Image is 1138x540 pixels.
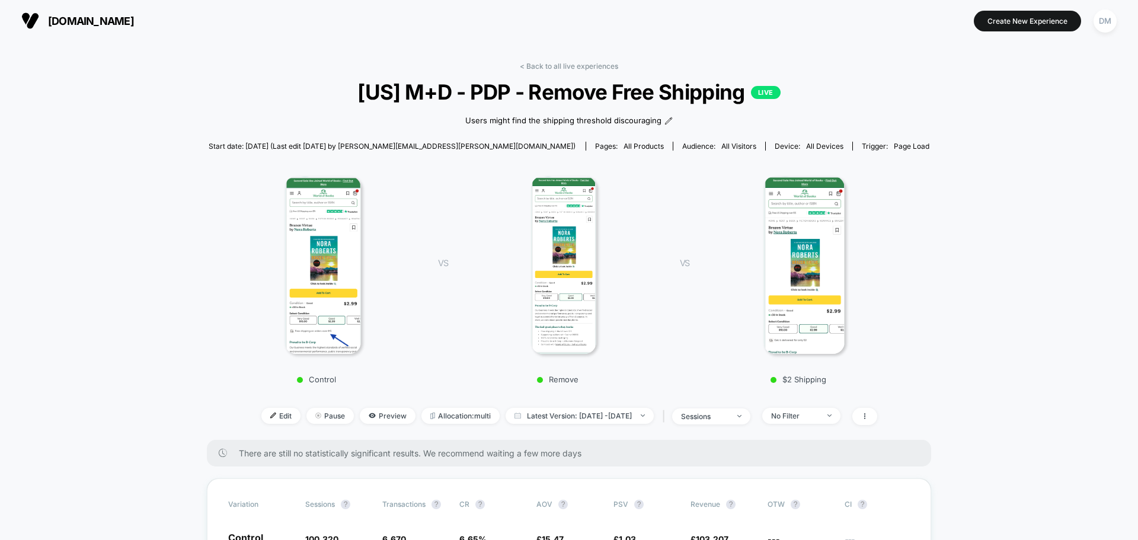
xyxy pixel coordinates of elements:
button: ? [475,500,485,509]
span: Device: [765,142,852,151]
button: ? [634,500,644,509]
span: Page Load [894,142,929,151]
p: Remove [460,375,656,384]
div: Trigger: [862,142,929,151]
button: DM [1090,9,1120,33]
span: Edit [261,408,301,424]
span: Pause [306,408,354,424]
span: Latest Version: [DATE] - [DATE] [506,408,654,424]
span: | [660,408,672,425]
img: rebalance [430,413,435,419]
span: Allocation: multi [421,408,500,424]
p: Control [219,375,414,384]
span: AOV [536,500,552,509]
span: There are still no statistically significant results. We recommend waiting a few more days [239,448,907,458]
div: DM [1094,9,1117,33]
span: PSV [613,500,628,509]
span: Users might find the shipping threshold discouraging [465,115,661,127]
img: calendar [514,413,521,418]
button: Create New Experience [974,11,1081,31]
img: Visually logo [21,12,39,30]
button: [DOMAIN_NAME] [18,11,138,30]
button: ? [431,500,441,509]
span: CI [845,500,910,509]
img: end [641,414,645,417]
span: OTW [768,500,833,509]
div: sessions [681,412,728,421]
p: $2 Shipping [701,375,896,384]
span: VS [680,258,689,268]
button: ? [791,500,800,509]
span: VS [438,258,447,268]
button: ? [858,500,867,509]
img: $2 Shipping main [763,176,845,354]
button: ? [726,500,736,509]
div: No Filter [771,411,819,420]
span: Variation [228,500,293,509]
img: end [827,414,832,417]
span: [DOMAIN_NAME] [48,15,134,27]
div: Pages: [595,142,664,151]
span: [US] M+D - PDP - Remove Free Shipping [245,79,894,104]
span: Revenue [691,500,720,509]
span: CR [459,500,469,509]
span: Transactions [382,500,426,509]
div: Audience: [682,142,756,151]
span: All Visitors [721,142,756,151]
button: ? [341,500,350,509]
img: Remove main [531,176,596,354]
img: Control main [284,176,362,354]
a: < Back to all live experiences [520,62,618,71]
button: ? [558,500,568,509]
span: all products [624,142,664,151]
span: Start date: [DATE] (Last edit [DATE] by [PERSON_NAME][EMAIL_ADDRESS][PERSON_NAME][DOMAIN_NAME]) [209,142,576,151]
span: Sessions [305,500,335,509]
img: end [737,415,741,417]
img: end [315,413,321,418]
span: Preview [360,408,415,424]
span: all devices [806,142,843,151]
img: edit [270,413,276,418]
p: LIVE [751,86,781,99]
